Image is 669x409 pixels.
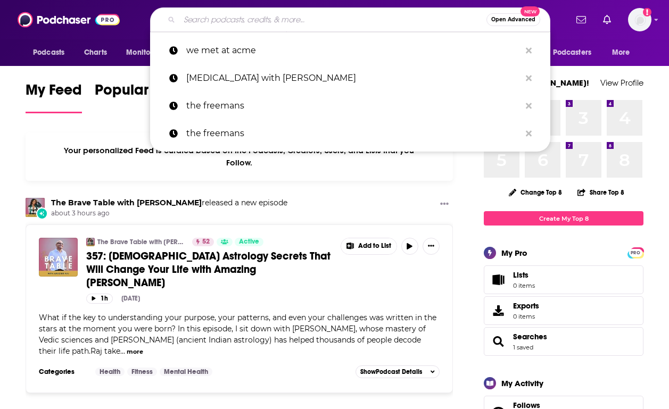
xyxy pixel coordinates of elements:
[628,8,651,31] img: User Profile
[599,11,615,29] a: Show notifications dropdown
[36,207,48,219] div: New Episode
[600,78,643,88] a: View Profile
[192,238,214,246] a: 52
[612,45,630,60] span: More
[26,81,82,113] a: My Feed
[186,64,521,92] p: ADHD with Jenna Free
[39,238,78,277] img: 357: Vedic Astrology Secrets That Will Change Your Life with Amazing Raj
[97,238,185,246] a: The Brave Table with [PERSON_NAME]
[513,270,535,280] span: Lists
[239,237,259,247] span: Active
[126,45,164,60] span: Monitoring
[501,248,527,258] div: My Pro
[202,237,210,247] span: 52
[77,43,113,63] a: Charts
[643,8,651,16] svg: Add a profile image
[39,313,436,356] span: What if the key to understanding your purpose, your patterns, and even your challenges was writte...
[26,132,453,181] div: Your personalized Feed is curated based on the Podcasts, Creators, Users, and Lists that you Follow.
[484,327,643,356] span: Searches
[86,249,331,289] span: 357: [DEMOGRAPHIC_DATA] Astrology Secrets That Will Change Your Life with Amazing [PERSON_NAME]
[629,248,642,256] a: PRO
[491,17,535,22] span: Open Advanced
[150,92,550,120] a: the freemans
[356,365,440,378] button: ShowPodcast Details
[127,368,157,376] a: Fitness
[186,37,521,64] p: we met at acme
[179,11,486,28] input: Search podcasts, credits, & more...
[423,238,440,255] button: Show More Button
[86,238,95,246] img: The Brave Table with Dr. Neeta Bhushan
[86,294,113,304] button: 1h
[486,13,540,26] button: Open AdvancedNew
[513,313,539,320] span: 0 items
[235,238,263,246] a: Active
[513,301,539,311] span: Exports
[95,81,185,113] a: Popular Feed
[84,45,107,60] span: Charts
[26,43,78,63] button: open menu
[119,43,178,63] button: open menu
[521,6,540,16] span: New
[51,198,287,208] h3: released a new episode
[577,182,625,203] button: Share Top 8
[51,209,287,218] span: about 3 hours ago
[18,10,120,30] img: Podchaser - Follow, Share and Rate Podcasts
[86,249,333,289] a: 357: [DEMOGRAPHIC_DATA] Astrology Secrets That Will Change Your Life with Amazing [PERSON_NAME]
[628,8,651,31] span: Logged in as sarahhallprinc
[120,346,125,356] span: ...
[360,368,422,375] span: Show Podcast Details
[488,303,509,318] span: Exports
[484,296,643,325] a: Exports
[488,334,509,349] a: Searches
[186,92,521,120] p: the freemans
[26,198,45,217] img: The Brave Table with Dr. Neeta Bhushan
[51,198,202,207] a: The Brave Table with Dr. Neeta Bhushan
[513,270,528,280] span: Lists
[572,11,590,29] a: Show notifications dropdown
[121,295,140,302] div: [DATE]
[160,368,212,376] a: Mental Health
[127,347,143,356] button: more
[484,211,643,226] a: Create My Top 8
[501,378,543,388] div: My Activity
[95,368,125,376] a: Health
[513,344,533,351] a: 1 saved
[484,265,643,294] a: Lists
[39,368,87,376] h3: Categories
[150,120,550,147] a: the freemans
[358,242,391,250] span: Add to List
[605,43,643,63] button: open menu
[436,198,453,211] button: Show More Button
[341,238,397,254] button: Show More Button
[533,43,607,63] button: open menu
[502,186,568,199] button: Change Top 8
[513,332,547,341] a: Searches
[488,272,509,287] span: Lists
[540,45,591,60] span: For Podcasters
[26,81,82,105] span: My Feed
[150,37,550,64] a: we met at acme
[95,81,185,105] span: Popular Feed
[150,64,550,92] a: [MEDICAL_DATA] with [PERSON_NAME]
[513,282,535,289] span: 0 items
[186,120,521,147] p: the freemans
[629,249,642,257] span: PRO
[628,8,651,31] button: Show profile menu
[33,45,64,60] span: Podcasts
[150,7,550,32] div: Search podcasts, credits, & more...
